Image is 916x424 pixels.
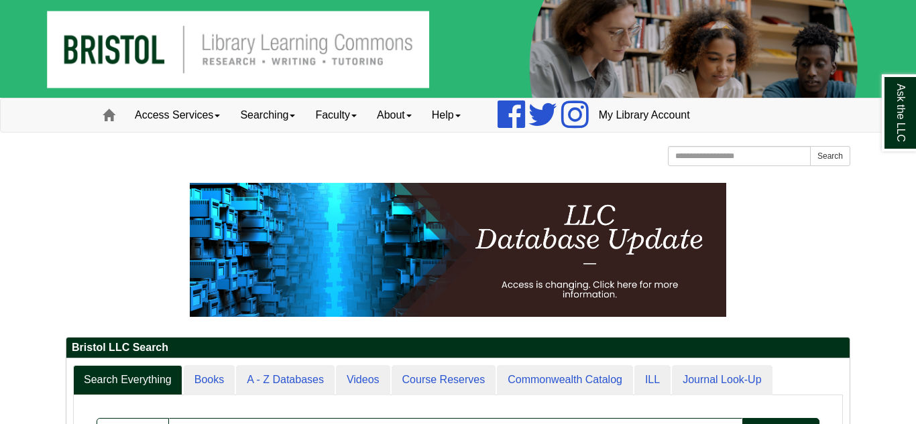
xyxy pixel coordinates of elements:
a: Help [422,98,471,132]
a: Books [184,365,235,395]
a: Commonwealth Catalog [497,365,633,395]
a: My Library Account [589,98,700,132]
a: Access Services [125,98,230,132]
a: A - Z Databases [236,365,335,395]
a: Videos [336,365,390,395]
a: Course Reserves [392,365,496,395]
a: ILL [634,365,671,395]
a: Journal Look-Up [672,365,772,395]
button: Search [810,146,850,166]
a: Faculty [305,98,367,132]
img: HTML tutorial [190,183,726,317]
a: Searching [230,98,305,132]
h2: Bristol LLC Search [66,338,850,358]
a: Search Everything [73,365,182,395]
a: About [367,98,422,132]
